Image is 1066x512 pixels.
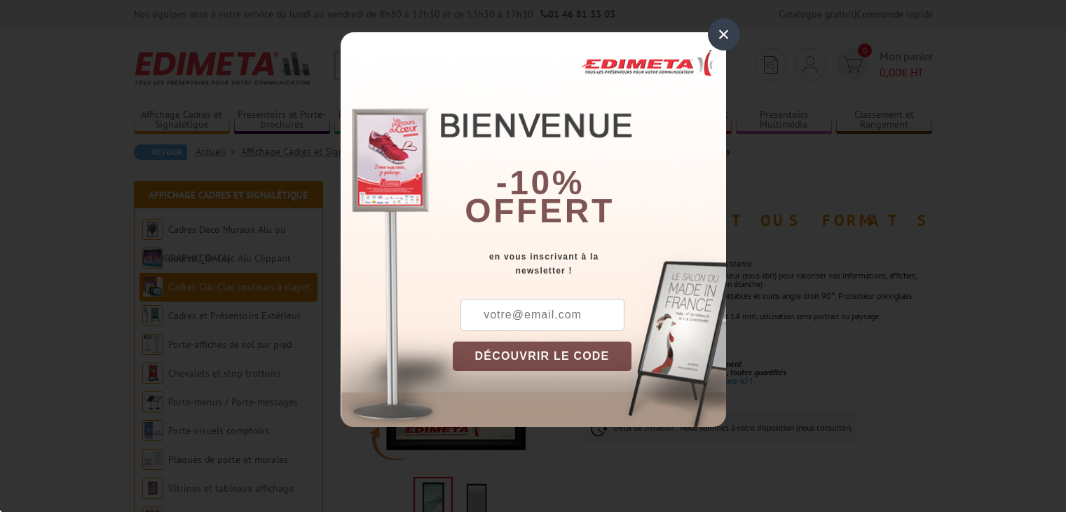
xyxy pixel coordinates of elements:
div: × [708,18,740,50]
font: offert [465,192,615,229]
input: votre@email.com [460,299,624,331]
b: -10% [496,164,585,201]
button: DÉCOUVRIR LE CODE [453,342,632,371]
div: en vous inscrivant à la newsletter ! [453,250,726,278]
